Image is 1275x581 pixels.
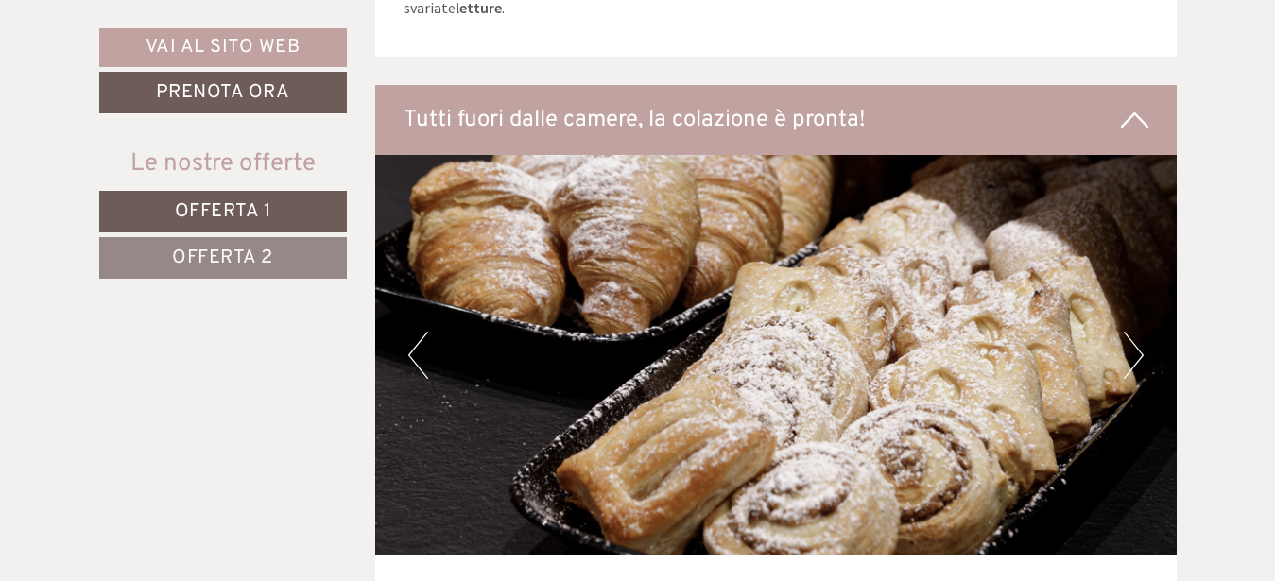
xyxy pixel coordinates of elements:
div: Tutti fuori dalle camere, la colazione è pronta! [375,85,1177,155]
button: Previous [408,332,428,379]
div: Le nostre offerte [99,146,347,181]
button: Next [1124,332,1144,379]
a: Vai al sito web [99,28,347,67]
span: Offerta 1 [175,199,271,224]
span: Offerta 2 [172,246,273,270]
a: Prenota ora [99,72,347,113]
